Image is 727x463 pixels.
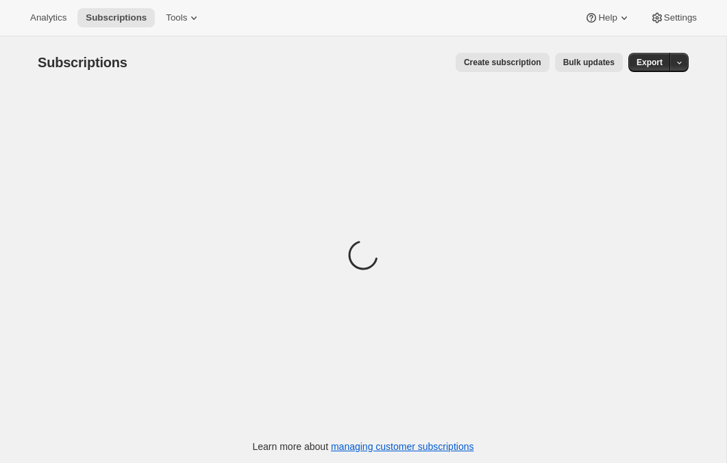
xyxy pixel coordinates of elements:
button: Export [628,53,671,72]
p: Learn more about [253,440,474,453]
span: Export [637,57,663,68]
span: Bulk updates [563,57,615,68]
button: Bulk updates [555,53,623,72]
span: Subscriptions [86,12,147,23]
span: Tools [166,12,187,23]
button: Create subscription [456,53,550,72]
button: Settings [642,8,705,27]
button: Analytics [22,8,75,27]
button: Subscriptions [77,8,155,27]
button: Tools [158,8,209,27]
span: Create subscription [464,57,541,68]
span: Help [598,12,617,23]
span: Settings [664,12,697,23]
span: Subscriptions [38,55,127,70]
a: managing customer subscriptions [331,441,474,452]
span: Analytics [30,12,66,23]
button: Help [576,8,639,27]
